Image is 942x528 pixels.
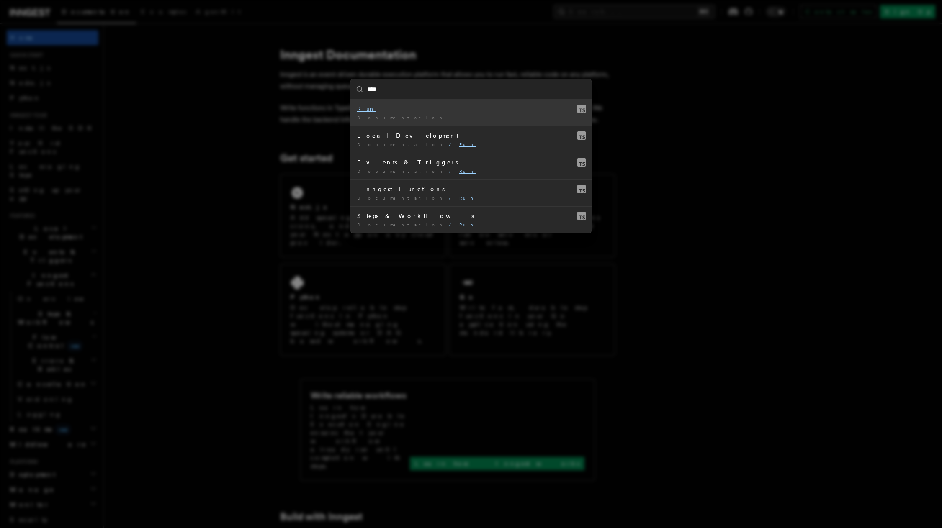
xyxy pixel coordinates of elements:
div: Inngest Functions [357,185,585,193]
span: Documentation [357,195,445,200]
mark: Run [459,142,476,147]
span: Documentation [357,169,445,174]
mark: Run [459,195,476,200]
span: / [449,195,456,200]
span: / [449,142,456,147]
span: / [449,222,456,227]
span: Documentation [357,222,445,227]
mark: Run [459,169,476,174]
mark: Run [459,222,476,227]
mark: Run [357,105,376,112]
div: Local Development [357,131,585,140]
span: Documentation [357,142,445,147]
span: Documentation [357,115,445,120]
div: Steps & Workflows [357,212,585,220]
div: Events & Triggers [357,158,585,167]
span: / [449,169,456,174]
